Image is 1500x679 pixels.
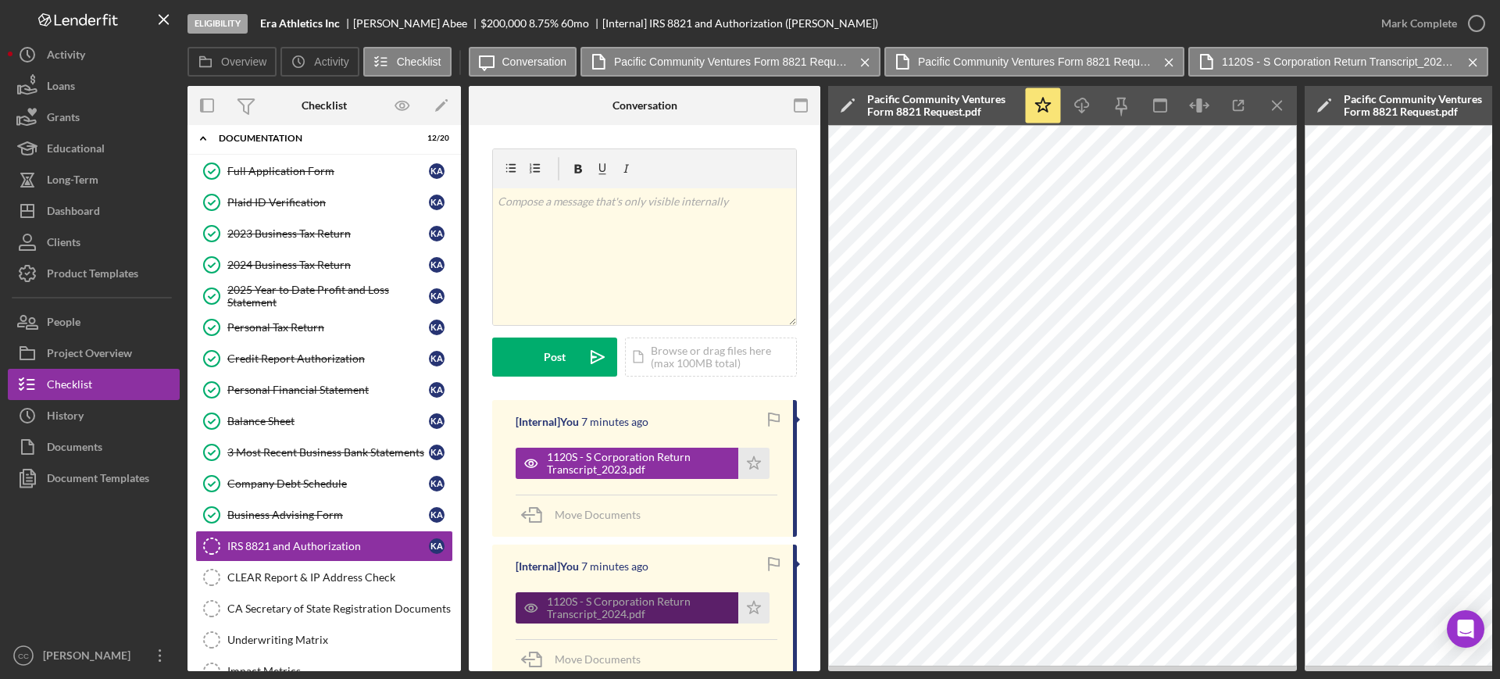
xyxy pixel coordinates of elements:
[195,155,453,187] a: Full Application FormKA
[227,196,429,209] div: Plaid ID Verification
[884,47,1184,77] button: Pacific Community Ventures Form 8821 Request.pdf
[8,338,180,369] a: Project Overview
[227,509,429,521] div: Business Advising Form
[8,463,180,494] button: Document Templates
[421,134,449,143] div: 12 / 20
[612,99,677,112] div: Conversation
[8,164,180,195] button: Long-Term
[547,451,730,476] div: 1120S - S Corporation Return Transcript_2023.pdf
[227,259,429,271] div: 2024 Business Tax Return
[8,431,180,463] button: Documents
[18,652,29,660] text: CC
[195,312,453,343] a: Personal Tax ReturnKA
[47,400,84,435] div: History
[227,571,452,584] div: CLEAR Report & IP Address Check
[195,593,453,624] a: CA Secretary of State Registration Documents
[227,384,429,396] div: Personal Financial Statement
[516,592,770,624] button: 1120S - S Corporation Return Transcript_2024.pdf
[555,652,641,666] span: Move Documents
[227,321,429,334] div: Personal Tax Return
[492,338,617,377] button: Post
[480,16,527,30] span: $200,000
[227,665,452,677] div: Impact Metrics
[47,338,132,373] div: Project Overview
[195,406,453,437] a: Balance SheetKA
[8,70,180,102] a: Loans
[502,55,567,68] label: Conversation
[227,227,429,240] div: 2023 Business Tax Return
[47,39,85,74] div: Activity
[195,187,453,218] a: Plaid ID VerificationKA
[8,306,180,338] button: People
[8,133,180,164] button: Educational
[1344,93,1492,118] div: Pacific Community Ventures Form 8821 Request.pdf
[8,227,180,258] button: Clients
[195,281,453,312] a: 2025 Year to Date Profit and Loss StatementKA
[516,495,656,534] button: Move Documents
[429,195,445,210] div: K A
[429,538,445,554] div: K A
[8,369,180,400] a: Checklist
[227,540,429,552] div: IRS 8821 and Authorization
[195,562,453,593] a: CLEAR Report & IP Address Check
[547,595,730,620] div: 1120S - S Corporation Return Transcript_2024.pdf
[516,416,579,428] div: [Internal] You
[429,382,445,398] div: K A
[429,445,445,460] div: K A
[429,507,445,523] div: K A
[314,55,348,68] label: Activity
[219,134,410,143] div: Documentation
[8,39,180,70] button: Activity
[602,17,878,30] div: [Internal] IRS 8821 and Authorization ([PERSON_NAME])
[227,284,429,309] div: 2025 Year to Date Profit and Loss Statement
[429,351,445,366] div: K A
[195,468,453,499] a: Company Debt ScheduleKA
[516,560,579,573] div: [Internal] You
[47,369,92,404] div: Checklist
[227,165,429,177] div: Full Application Form
[195,218,453,249] a: 2023 Business Tax ReturnKA
[8,400,180,431] button: History
[555,508,641,521] span: Move Documents
[581,416,648,428] time: 2025-10-06 21:42
[187,47,277,77] button: Overview
[561,17,589,30] div: 60 mo
[580,47,880,77] button: Pacific Community Ventures Form 8821 Request.pdf
[1222,55,1456,68] label: 1120S - S Corporation Return Transcript_2024.pdf
[47,102,80,137] div: Grants
[195,249,453,281] a: 2024 Business Tax ReturnKA
[47,306,80,341] div: People
[221,55,266,68] label: Overview
[397,55,441,68] label: Checklist
[187,14,248,34] div: Eligibility
[8,640,180,671] button: CC[PERSON_NAME]
[47,195,100,231] div: Dashboard
[195,531,453,562] a: IRS 8821 and AuthorizationKA
[280,47,359,77] button: Activity
[363,47,452,77] button: Checklist
[8,195,180,227] a: Dashboard
[47,70,75,105] div: Loans
[8,102,180,133] button: Grants
[516,640,656,679] button: Move Documents
[529,17,559,30] div: 8.75 %
[260,17,340,30] b: Era Athletics Inc
[353,17,480,30] div: [PERSON_NAME] Abee
[918,55,1152,68] label: Pacific Community Ventures Form 8821 Request.pdf
[8,258,180,289] button: Product Templates
[47,164,98,199] div: Long-Term
[429,257,445,273] div: K A
[1188,47,1488,77] button: 1120S - S Corporation Return Transcript_2024.pdf
[227,477,429,490] div: Company Debt Schedule
[614,55,848,68] label: Pacific Community Ventures Form 8821 Request.pdf
[47,133,105,168] div: Educational
[195,499,453,531] a: Business Advising FormKA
